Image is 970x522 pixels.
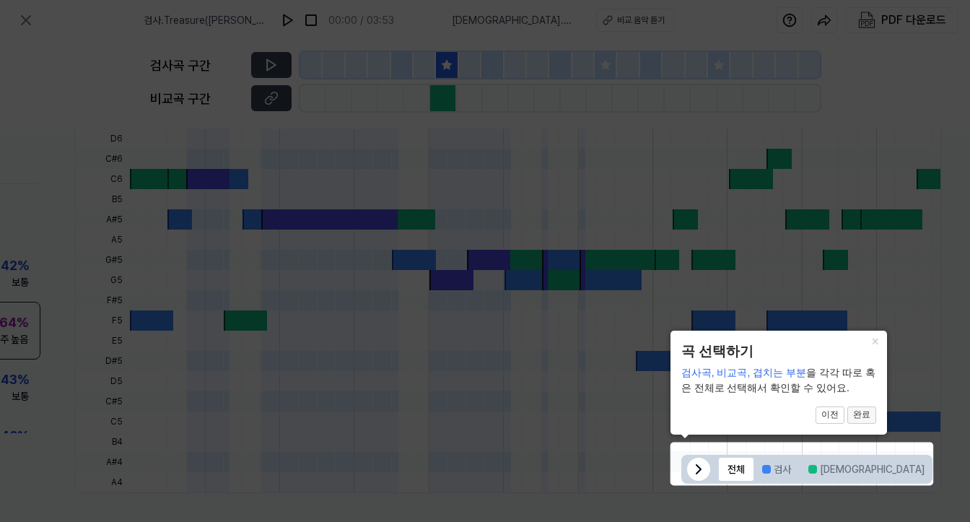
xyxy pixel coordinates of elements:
[816,406,844,424] button: 이전
[681,365,876,396] div: 을 각각 따로 혹은 전체로 선택해서 확인할 수 있어요.
[800,458,933,481] button: [DEMOGRAPHIC_DATA]
[864,331,887,351] button: Close
[847,406,876,424] button: 완료
[681,342,876,362] header: 곡 선택하기
[753,458,800,481] button: 검사
[719,458,753,481] button: 전체
[681,367,806,378] span: 검사곡, 비교곡, 겹치는 부분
